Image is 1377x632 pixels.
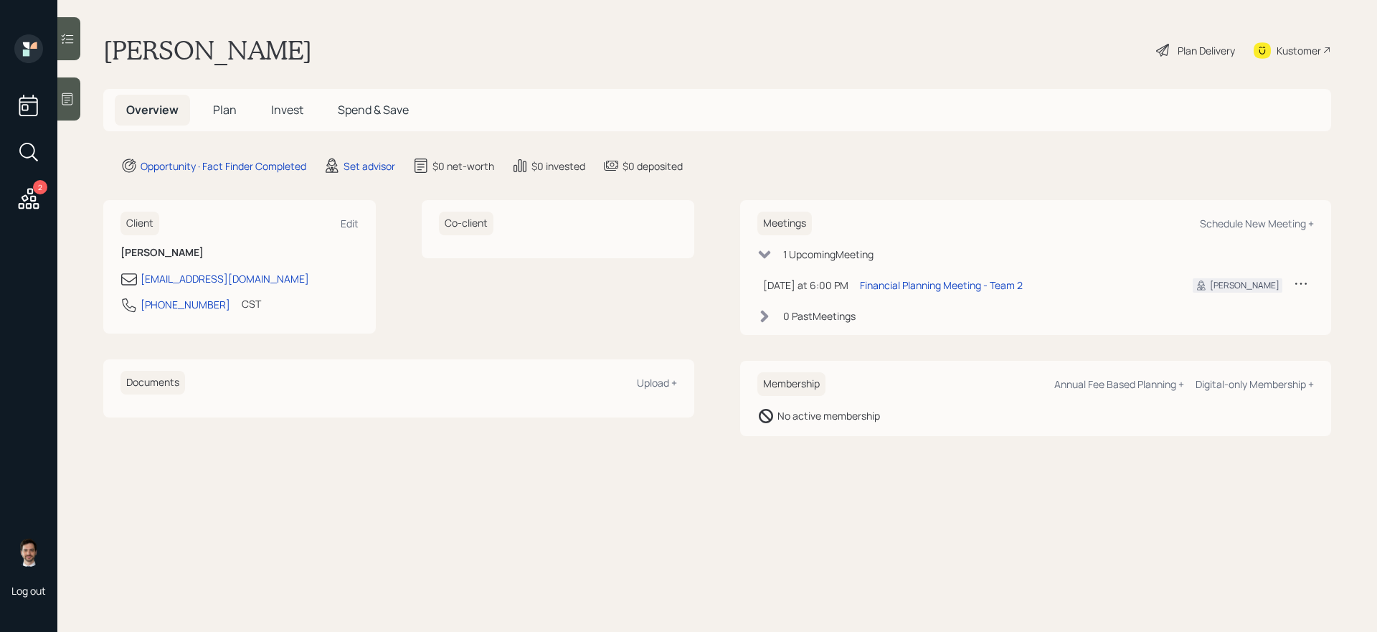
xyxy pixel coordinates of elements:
span: Overview [126,102,179,118]
div: Plan Delivery [1178,43,1235,58]
h6: Client [120,212,159,235]
div: [PHONE_NUMBER] [141,297,230,312]
div: Annual Fee Based Planning + [1054,377,1184,391]
span: Spend & Save [338,102,409,118]
div: $0 deposited [623,159,683,174]
div: 2 [33,180,47,194]
h6: Membership [757,372,825,396]
div: [PERSON_NAME] [1210,279,1279,292]
div: CST [242,296,261,311]
div: Kustomer [1277,43,1321,58]
h6: [PERSON_NAME] [120,247,359,259]
div: Set advisor [344,159,395,174]
h6: Co-client [439,212,493,235]
div: [EMAIL_ADDRESS][DOMAIN_NAME] [141,271,309,286]
div: Schedule New Meeting + [1200,217,1314,230]
div: No active membership [777,408,880,423]
h1: [PERSON_NAME] [103,34,312,66]
div: Financial Planning Meeting - Team 2 [860,278,1023,293]
div: 0 Past Meeting s [783,308,856,324]
span: Plan [213,102,237,118]
div: Upload + [637,376,677,390]
div: Opportunity · Fact Finder Completed [141,159,306,174]
h6: Meetings [757,212,812,235]
h6: Documents [120,371,185,395]
span: Invest [271,102,303,118]
div: $0 invested [531,159,585,174]
img: jonah-coleman-headshot.png [14,538,43,567]
div: Digital-only Membership + [1196,377,1314,391]
div: 1 Upcoming Meeting [783,247,874,262]
div: Log out [11,584,46,598]
div: $0 net-worth [432,159,494,174]
div: Edit [341,217,359,230]
div: [DATE] at 6:00 PM [763,278,848,293]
